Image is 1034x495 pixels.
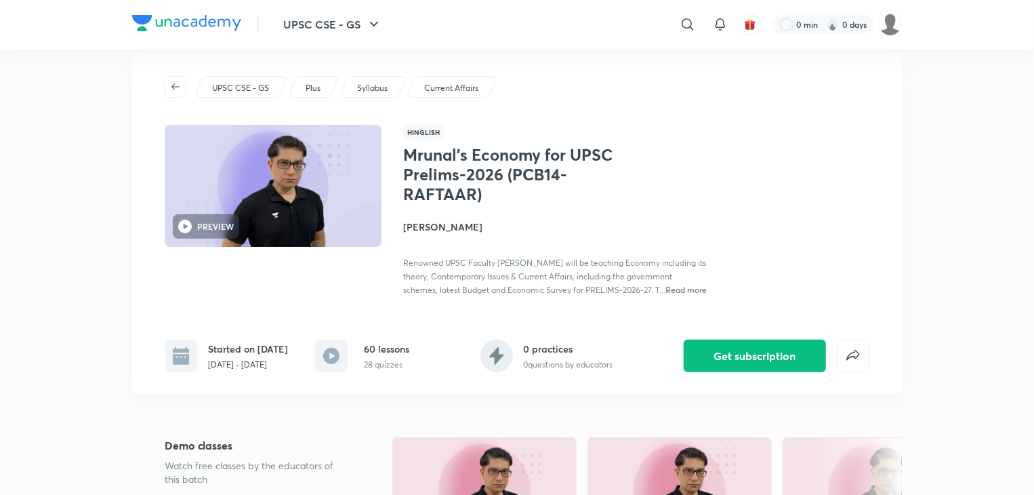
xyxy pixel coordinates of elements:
a: Current Affairs [422,82,481,94]
p: Syllabus [357,82,388,94]
span: Read more [665,284,707,295]
h6: 60 lessons [364,342,409,356]
h1: Mrunal’s Economy for UPSC Prelims-2026 (PCB14-RAFTAAR) [403,145,625,203]
h6: PREVIEW [197,220,234,233]
p: UPSC CSE - GS [212,82,269,94]
a: Plus [304,82,323,94]
p: Watch free classes by the educators of this batch [165,459,349,486]
p: 28 quizzes [364,359,409,371]
p: 0 questions by educators [524,359,613,371]
p: Plus [306,82,320,94]
a: UPSC CSE - GS [210,82,272,94]
h4: [PERSON_NAME] [403,220,707,234]
img: streak [826,18,840,31]
span: Hinglish [403,125,444,140]
button: Get subscription [684,340,826,372]
span: Renowned UPSC Faculty [PERSON_NAME] will be teaching Economy including its theory, Contemporary I... [403,258,706,295]
img: Thumbnail [163,123,384,248]
p: [DATE] - [DATE] [208,359,288,371]
h6: Started on [DATE] [208,342,288,356]
img: avatar [744,18,756,31]
button: false [837,340,869,372]
img: vineet [879,13,902,36]
button: UPSC CSE - GS [275,11,390,38]
a: Company Logo [132,15,241,35]
img: Company Logo [132,15,241,31]
h5: Demo classes [165,437,349,454]
button: avatar [739,14,761,35]
p: Current Affairs [424,82,478,94]
a: Syllabus [355,82,390,94]
h6: 0 practices [524,342,613,356]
